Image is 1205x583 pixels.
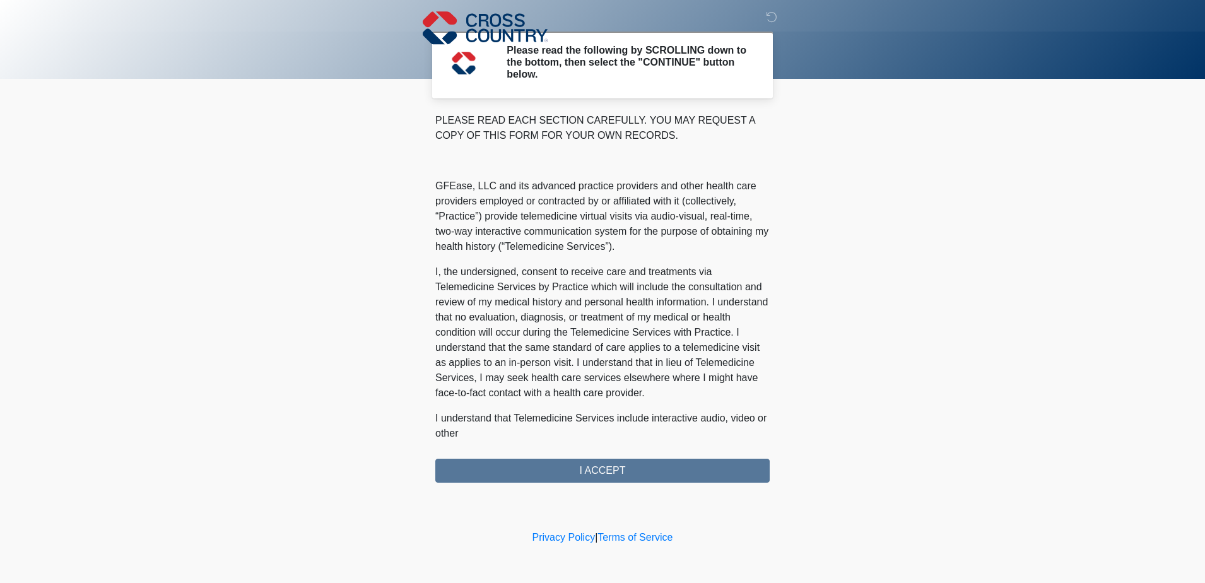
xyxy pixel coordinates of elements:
a: | [595,532,597,543]
a: Privacy Policy [532,532,596,543]
p: I understand that Telemedicine Services include interactive audio, video or other [435,411,770,441]
img: Agent Avatar [445,44,483,82]
h2: Please read the following by SCROLLING down to the bottom, then select the "CONTINUE" button below. [507,44,751,81]
img: Cross Country Logo [423,9,548,46]
a: Terms of Service [597,532,673,543]
p: GFEase, LLC and its advanced practice providers and other health care providers employed or contr... [435,179,770,254]
p: I, the undersigned, consent to receive care and treatments via Telemedicine Services by Practice ... [435,264,770,401]
p: PLEASE READ EACH SECTION CAREFULLY. YOU MAY REQUEST A COPY OF THIS FORM FOR YOUR OWN RECORDS. [435,113,770,143]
